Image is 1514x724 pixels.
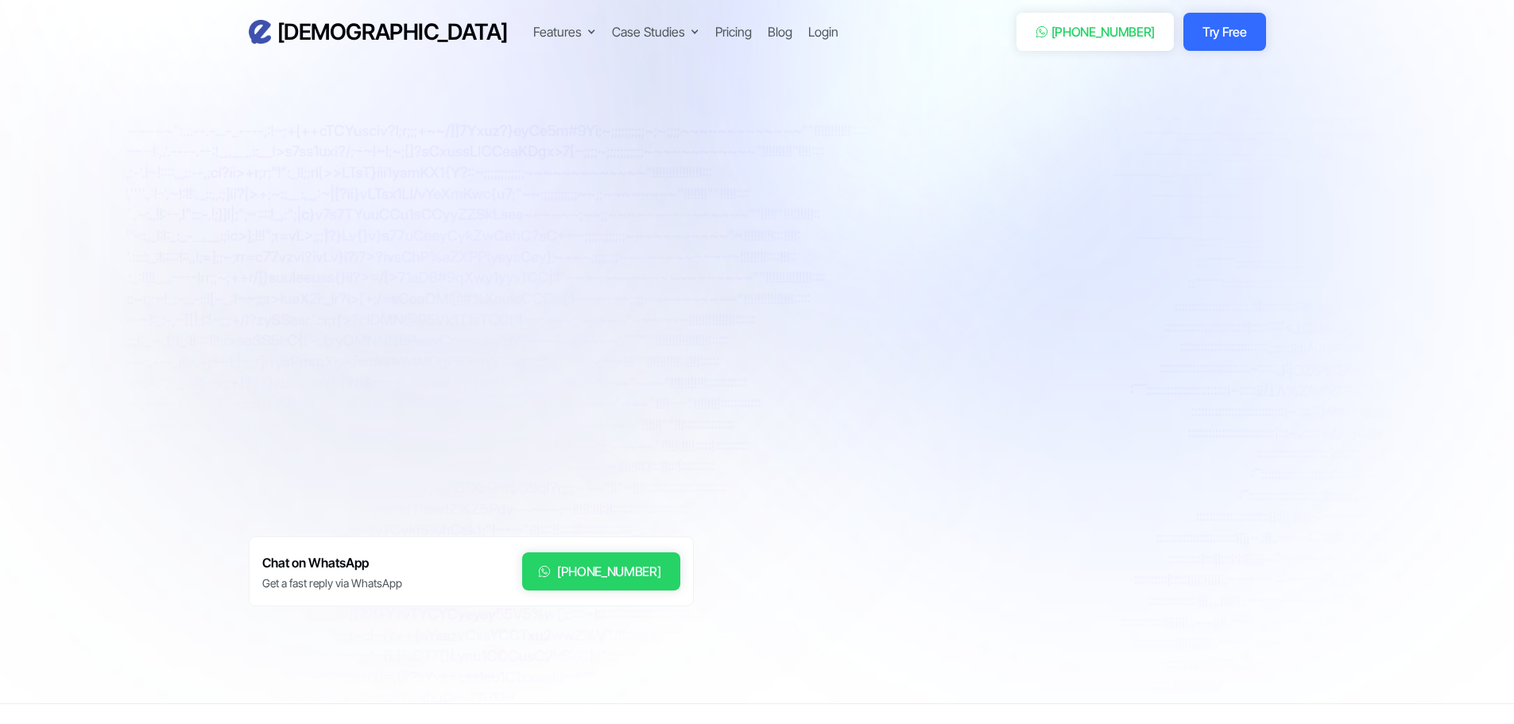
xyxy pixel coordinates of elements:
[612,22,685,41] div: Case Studies
[612,22,699,41] div: Case Studies
[533,22,596,41] div: Features
[262,575,402,591] div: Get a fast reply via WhatsApp
[1016,13,1175,51] a: [PHONE_NUMBER]
[1051,22,1156,41] div: [PHONE_NUMBER]
[522,552,680,590] a: [PHONE_NUMBER]
[768,22,792,41] a: Blog
[557,562,661,581] div: [PHONE_NUMBER]
[715,22,752,41] a: Pricing
[808,22,838,41] a: Login
[533,22,582,41] div: Features
[277,18,508,46] h3: [DEMOGRAPHIC_DATA]
[1183,13,1265,51] a: Try Free
[262,552,402,574] h6: Chat on WhatsApp
[249,18,508,46] a: home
